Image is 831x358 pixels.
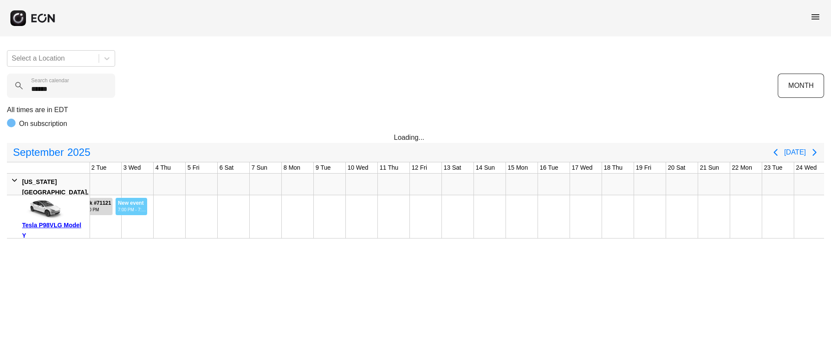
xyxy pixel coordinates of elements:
[762,162,784,173] div: 23 Tue
[730,162,754,173] div: 22 Mon
[186,162,201,173] div: 5 Fri
[784,145,806,160] button: [DATE]
[378,162,400,173] div: 11 Thu
[154,162,173,173] div: 4 Thu
[314,162,332,173] div: 9 Tue
[698,162,721,173] div: 21 Sun
[810,12,821,22] span: menu
[22,198,65,220] img: car
[410,162,429,173] div: 12 Fri
[634,162,653,173] div: 19 Fri
[22,220,87,241] div: Tesla P98VLG Model Y
[778,74,824,98] button: MONTH
[570,162,594,173] div: 17 Wed
[394,132,437,143] div: Loading...
[122,162,142,173] div: 3 Wed
[22,177,88,208] div: [US_STATE][GEOGRAPHIC_DATA], [GEOGRAPHIC_DATA]
[666,162,687,173] div: 20 Sat
[65,144,92,161] span: 2025
[442,162,463,173] div: 13 Sat
[538,162,560,173] div: 16 Tue
[346,162,370,173] div: 10 Wed
[602,162,624,173] div: 18 Thu
[8,144,96,161] button: September2025
[90,162,108,173] div: 2 Tue
[218,162,235,173] div: 6 Sat
[250,162,269,173] div: 7 Sun
[794,162,818,173] div: 24 Wed
[506,162,530,173] div: 15 Mon
[19,119,67,129] p: On subscription
[11,144,65,161] span: September
[767,144,784,161] button: Previous page
[282,162,302,173] div: 8 Mon
[31,77,69,84] label: Search calendar
[806,144,823,161] button: Next page
[7,105,824,115] p: All times are in EDT
[474,162,496,173] div: 14 Sun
